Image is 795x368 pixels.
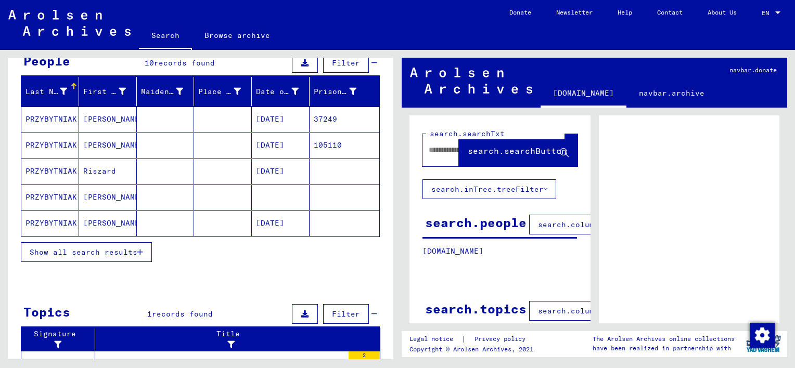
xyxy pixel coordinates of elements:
[198,86,241,97] div: Place of Birth
[762,9,773,17] span: EN
[349,351,380,362] div: 2
[252,107,310,132] mat-cell: [DATE]
[25,83,80,100] div: Last Name
[310,107,379,132] mat-cell: 37249
[23,51,70,70] div: People
[79,107,137,132] mat-cell: [PERSON_NAME]
[256,83,312,100] div: Date of Birth
[198,83,254,100] div: Place of Birth
[593,344,735,353] p: have been realized in partnership with
[23,303,70,321] div: Topics
[256,86,299,97] div: Date of Birth
[626,81,717,106] a: navbar.archive
[99,328,360,350] div: Title
[21,242,152,262] button: Show all search results
[21,77,79,106] mat-header-cell: Last Name
[468,146,567,156] span: search.searchButton
[192,23,283,48] a: Browse archive
[147,309,152,319] span: 1
[79,133,137,158] mat-cell: [PERSON_NAME]
[83,83,139,100] div: First Name
[252,77,310,106] mat-header-cell: Date of Birth
[750,323,775,348] img: Change consent
[137,77,195,106] mat-header-cell: Maiden Name
[744,331,783,357] img: yv_logo.png
[422,246,577,257] p: [DOMAIN_NAME]
[139,23,192,50] a: Search
[529,215,668,234] button: search.columnFilter.filter
[593,334,735,344] p: The Arolsen Archives online collections
[25,328,87,350] div: Signature
[21,133,79,158] mat-cell: PRZYBYTNIAK
[409,334,461,345] a: Legal notice
[141,83,197,100] div: Maiden Name
[409,345,538,354] p: Copyright © Arolsen Archives, 2021
[538,220,659,229] span: search.columnFilter.filter
[332,309,360,319] span: Filter
[422,179,556,199] button: search.inTree.treeFilter
[538,306,659,316] span: search.columnFilter.filter
[25,328,97,350] div: Signature
[30,247,137,257] span: Show all search results
[152,309,213,319] span: records found
[425,213,527,232] div: search.people
[541,81,626,108] a: [DOMAIN_NAME]
[323,304,369,324] button: Filter
[194,77,252,106] mat-header-cell: Place of Birth
[141,86,184,97] div: Maiden Name
[466,334,538,345] a: Privacy policy
[314,86,356,97] div: Prisoner #
[79,185,137,210] mat-cell: [PERSON_NAME]
[310,77,379,106] mat-header-cell: Prisoner #
[717,58,789,83] a: navbar.donate
[332,58,360,68] span: Filter
[83,86,126,97] div: First Name
[21,211,79,236] mat-cell: PRZYBYTNIAK
[8,10,131,36] img: Arolsen_neg.svg
[154,58,215,68] span: records found
[25,86,67,97] div: Last Name
[145,58,154,68] span: 10
[79,77,137,106] mat-header-cell: First Name
[21,159,79,184] mat-cell: PRZYBYTNIAK
[410,68,532,94] img: Arolsen_neg.svg
[529,301,668,321] button: search.columnFilter.filter
[21,107,79,132] mat-cell: PRZYBYTNIAK
[314,83,369,100] div: Prisoner #
[252,133,310,158] mat-cell: [DATE]
[21,185,79,210] mat-cell: PRZYBYTNIAK
[79,159,137,184] mat-cell: Riszard
[323,53,369,73] button: Filter
[79,211,137,236] mat-cell: [PERSON_NAME]
[310,133,379,158] mat-cell: 105110
[409,334,538,345] div: |
[99,328,370,350] div: Title
[459,134,578,166] button: search.searchButton
[430,129,505,138] mat-label: search.searchTxt
[252,159,310,184] mat-cell: [DATE]
[252,211,310,236] mat-cell: [DATE]
[425,299,527,318] div: search.topics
